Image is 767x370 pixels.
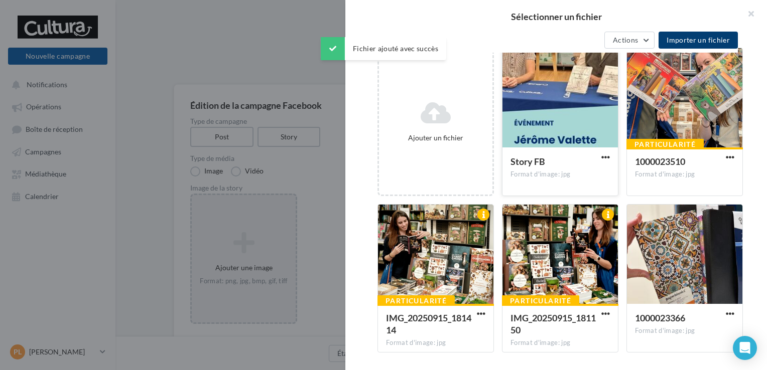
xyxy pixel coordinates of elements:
span: IMG_20250915_181414 [386,312,471,335]
span: Actions [613,36,638,44]
button: Actions [604,32,655,49]
span: 1000023366 [635,312,685,323]
span: Story FB [510,156,545,167]
div: Particularité [377,295,455,306]
div: Format d'image: jpg [635,326,734,335]
h2: Sélectionner un fichier [361,12,751,21]
div: Mes fichiers [392,36,429,46]
div: Format d'image: jpg [510,338,610,347]
div: Open Intercom Messenger [733,336,757,360]
div: Format d'image: jpg [635,170,734,179]
div: Format d'image: jpg [386,338,485,347]
span: 1000023510 [635,156,685,167]
span: IMG_20250915_181150 [510,312,596,335]
div: Particularité [502,295,579,306]
div: Fichier ajouté avec succès [321,37,446,60]
div: Particularité [626,139,704,150]
div: Ajouter un fichier [383,133,488,143]
span: Importer un fichier [667,36,730,44]
button: Importer un fichier [659,32,738,49]
div: Format d'image: jpg [510,170,610,179]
